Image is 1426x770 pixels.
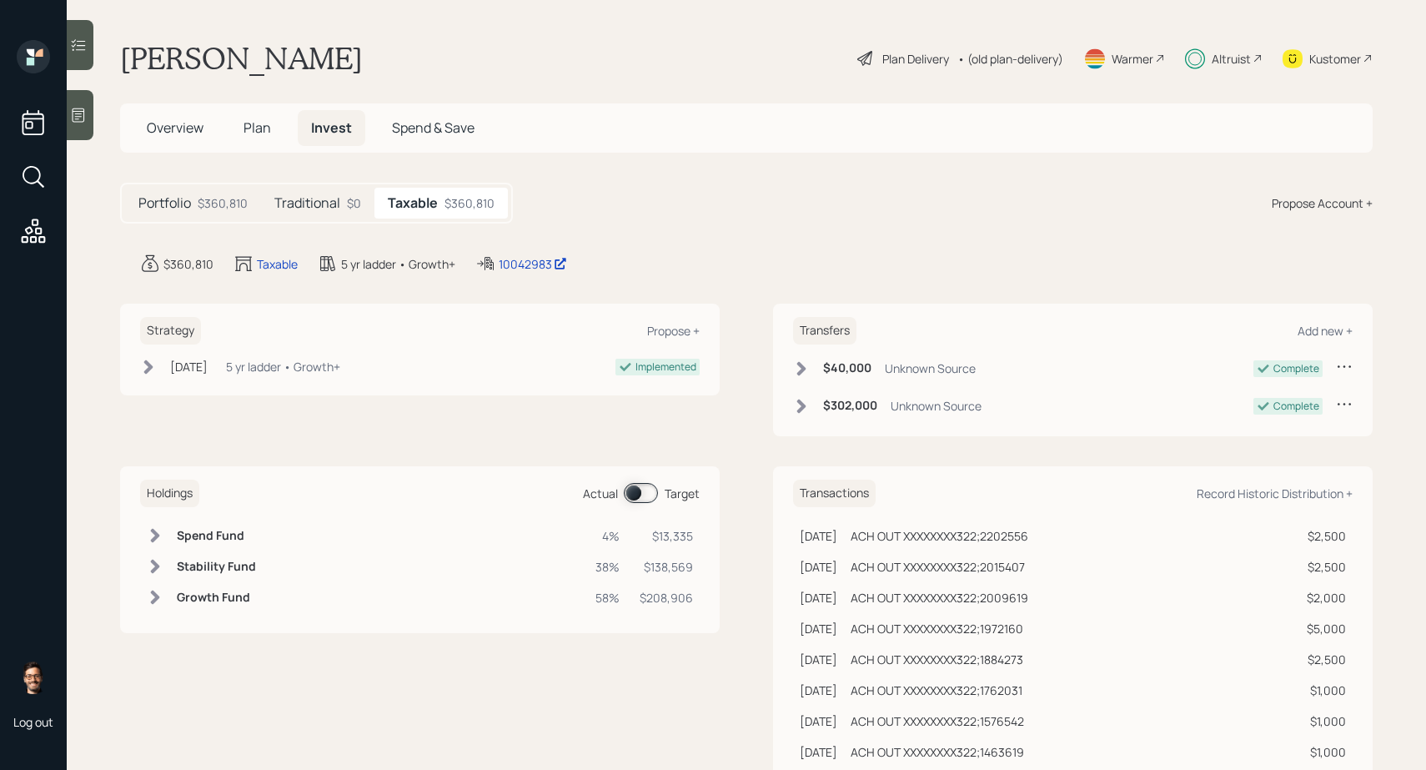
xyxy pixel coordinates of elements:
div: Actual [583,485,618,502]
div: 5 yr ladder • Growth+ [226,358,340,375]
h6: Spend Fund [177,529,256,543]
div: $5,000 [1307,620,1346,637]
div: [DATE] [800,682,837,699]
div: Record Historic Distribution + [1197,486,1353,501]
div: ACH OUT XXXXXXXX322;1762031 [851,682,1022,699]
div: Propose + [647,323,700,339]
div: [DATE] [800,743,837,761]
div: Implemented [635,360,696,375]
div: $2,000 [1307,589,1346,606]
div: • (old plan-delivery) [957,50,1063,68]
div: $0 [347,194,361,212]
div: [DATE] [800,651,837,668]
h6: Holdings [140,480,199,507]
span: Invest [311,118,352,137]
div: Complete [1273,399,1319,414]
h6: Growth Fund [177,591,256,605]
div: $208,906 [640,589,693,606]
div: $360,810 [198,194,248,212]
div: [DATE] [800,620,837,637]
div: $2,500 [1307,527,1346,545]
div: 10042983 [499,255,567,273]
div: $1,000 [1307,682,1346,699]
h6: Strategy [140,317,201,345]
span: Plan [244,118,271,137]
div: ACH OUT XXXXXXXX322;1463619 [851,743,1024,761]
h6: Transfers [793,317,856,345]
h6: $40,000 [823,361,871,375]
div: [DATE] [800,589,837,606]
h6: Stability Fund [177,560,256,574]
div: Kustomer [1309,50,1361,68]
div: $2,500 [1307,558,1346,576]
h6: $302,000 [823,399,877,413]
div: [DATE] [800,712,837,730]
div: $13,335 [640,527,693,545]
div: Taxable [257,255,298,273]
div: ACH OUT XXXXXXXX322;2015407 [851,558,1025,576]
div: $360,810 [444,194,495,212]
span: Spend & Save [392,118,474,137]
div: $1,000 [1307,712,1346,730]
img: sami-boghos-headshot.png [17,661,50,694]
div: 38% [595,558,620,576]
h1: [PERSON_NAME] [120,40,363,77]
div: $1,000 [1307,743,1346,761]
div: Propose Account + [1272,194,1373,212]
span: Overview [147,118,203,137]
div: Altruist [1212,50,1251,68]
h5: Portfolio [138,195,191,211]
div: 58% [595,589,620,606]
div: Complete [1273,361,1319,376]
div: [DATE] [800,527,837,545]
div: 4% [595,527,620,545]
h6: Transactions [793,480,876,507]
h5: Taxable [388,195,438,211]
div: [DATE] [800,558,837,576]
h5: Traditional [274,195,340,211]
div: Add new + [1298,323,1353,339]
div: Unknown Source [891,397,982,415]
div: Unknown Source [885,360,976,377]
div: ACH OUT XXXXXXXX322;2202556 [851,527,1028,545]
div: $2,500 [1307,651,1346,668]
div: ACH OUT XXXXXXXX322;1972160 [851,620,1023,637]
div: ACH OUT XXXXXXXX322;1576542 [851,712,1024,730]
div: $360,810 [163,255,213,273]
div: Log out [13,714,53,730]
div: Target [665,485,700,502]
div: Warmer [1112,50,1153,68]
div: ACH OUT XXXXXXXX322;2009619 [851,589,1028,606]
div: [DATE] [170,358,208,375]
div: 5 yr ladder • Growth+ [341,255,455,273]
div: Plan Delivery [882,50,949,68]
div: ACH OUT XXXXXXXX322;1884273 [851,651,1023,668]
div: $138,569 [640,558,693,576]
